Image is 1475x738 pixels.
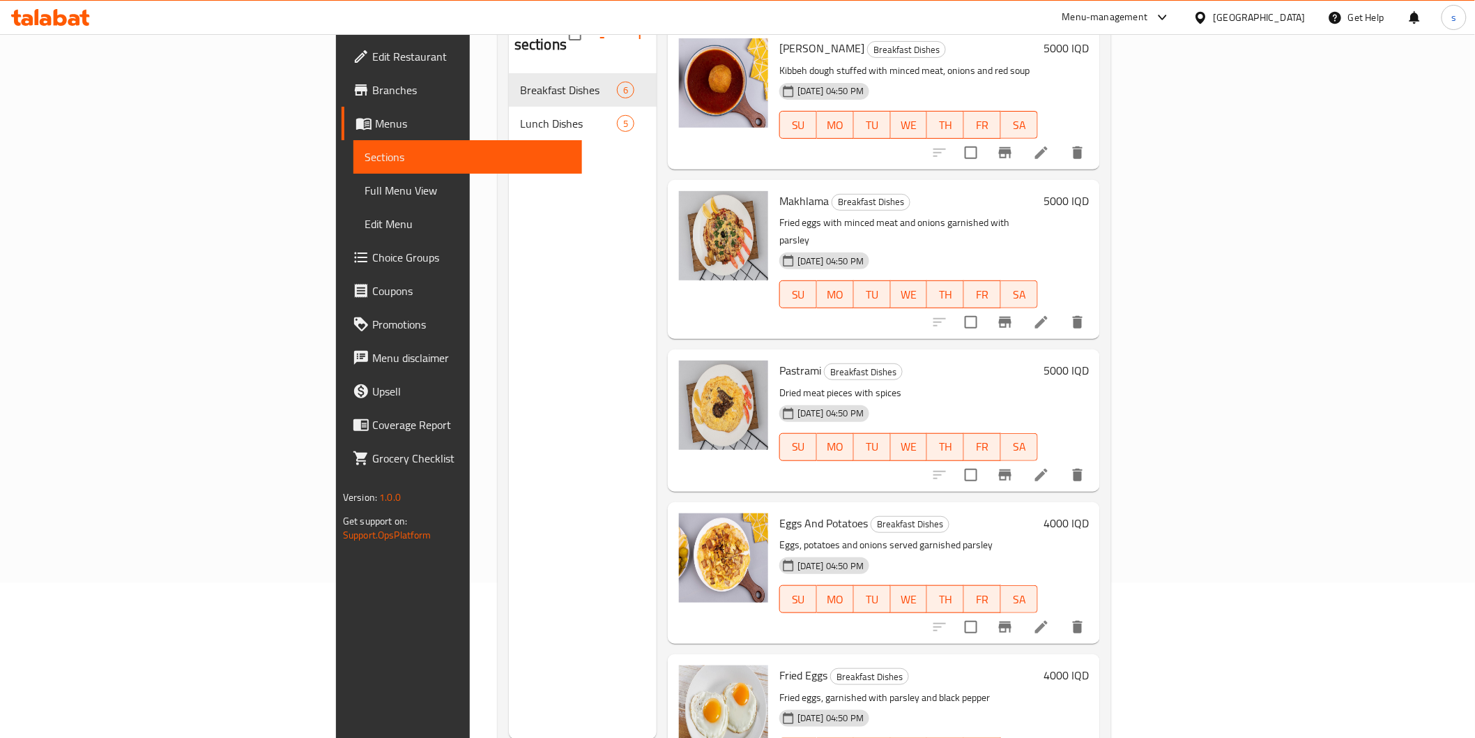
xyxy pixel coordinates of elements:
p: Kibbeh dough stuffed with minced meat, onions and red soup [779,62,1038,80]
span: Promotions [372,316,571,333]
span: Breakfast Dishes [871,516,949,532]
span: SU [786,437,811,457]
button: MO [817,280,854,308]
button: TH [927,280,964,308]
button: TH [927,111,964,139]
span: Coverage Report [372,416,571,433]
span: Select to update [956,138,986,167]
span: SU [786,285,811,305]
nav: Menu sections [509,68,657,146]
span: s [1451,10,1456,25]
button: TH [927,585,964,613]
div: Lunch Dishes [520,115,617,132]
p: Fried eggs, garnished with parsley and black pepper [779,689,1038,707]
button: TU [854,280,891,308]
span: TH [933,115,958,135]
span: SA [1007,437,1032,457]
span: SA [1007,589,1032,610]
span: Breakfast Dishes [832,194,910,210]
button: delete [1061,458,1094,492]
span: FR [970,285,995,305]
h6: 4000 IQD [1044,665,1089,685]
span: FR [970,589,995,610]
span: Branches [372,82,571,98]
span: TU [859,285,885,305]
button: WE [891,433,928,461]
span: Breakfast Dishes [868,42,945,58]
span: TH [933,285,958,305]
button: SU [779,111,817,139]
button: WE [891,585,928,613]
img: Eggs And Potatoes [679,513,768,603]
span: [DATE] 04:50 PM [792,407,869,420]
p: Fried eggs with minced meat and onions garnished with parsley [779,214,1038,249]
span: Edit Menu [365,216,571,232]
span: TU [859,115,885,135]
span: Fried Eggs [779,665,827,686]
a: Edit Menu [353,207,582,241]
a: Coverage Report [342,408,582,442]
button: MO [817,585,854,613]
span: Choice Groups [372,249,571,266]
button: SA [1001,280,1038,308]
h6: 5000 IQD [1044,38,1089,58]
span: FR [970,437,995,457]
div: Breakfast Dishes [832,194,910,211]
a: Grocery Checklist [342,442,582,475]
span: [DATE] 04:50 PM [792,711,869,725]
a: Coupons [342,274,582,308]
span: SA [1007,115,1032,135]
button: delete [1061,136,1094,170]
p: Eggs, potatoes and onions served garnished parsley [779,536,1038,554]
span: MO [823,437,848,457]
span: Eggs And Potatoes [779,513,868,534]
button: SU [779,280,817,308]
span: Grocery Checklist [372,450,571,467]
span: SA [1007,285,1032,305]
h6: 5000 IQD [1044,361,1089,380]
button: WE [891,111,928,139]
span: 5 [618,117,634,130]
div: Breakfast Dishes [520,82,617,98]
button: delete [1061,610,1094,644]
span: WE [896,437,922,457]
span: WE [896,115,922,135]
button: SA [1001,585,1038,613]
button: Branch-specific-item [988,458,1022,492]
span: Upsell [372,383,571,400]
span: MO [823,589,848,610]
button: WE [891,280,928,308]
div: Breakfast Dishes6 [509,73,657,107]
span: 1.0.0 [379,488,401,506]
div: Breakfast Dishes [871,516,949,533]
button: TU [854,111,891,139]
span: TU [859,437,885,457]
span: Breakfast Dishes [831,669,908,685]
span: WE [896,285,922,305]
span: Select to update [956,308,986,337]
button: FR [964,280,1001,308]
img: Pastrami [679,361,768,450]
button: TU [854,433,891,461]
span: Version: [343,488,377,506]
a: Edit Restaurant [342,40,582,73]
span: [DATE] 04:50 PM [792,559,869,573]
a: Edit menu item [1033,619,1050,635]
span: Select to update [956,612,986,642]
span: TH [933,589,958,610]
span: SU [786,115,811,135]
button: SU [779,585,817,613]
button: TU [854,585,891,613]
a: Full Menu View [353,174,582,207]
button: MO [817,433,854,461]
button: TH [927,433,964,461]
span: 6 [618,84,634,97]
a: Edit menu item [1033,144,1050,161]
a: Branches [342,73,582,107]
span: MO [823,285,848,305]
span: FR [970,115,995,135]
span: [DATE] 04:50 PM [792,84,869,98]
span: MO [823,115,848,135]
button: MO [817,111,854,139]
a: Menus [342,107,582,140]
